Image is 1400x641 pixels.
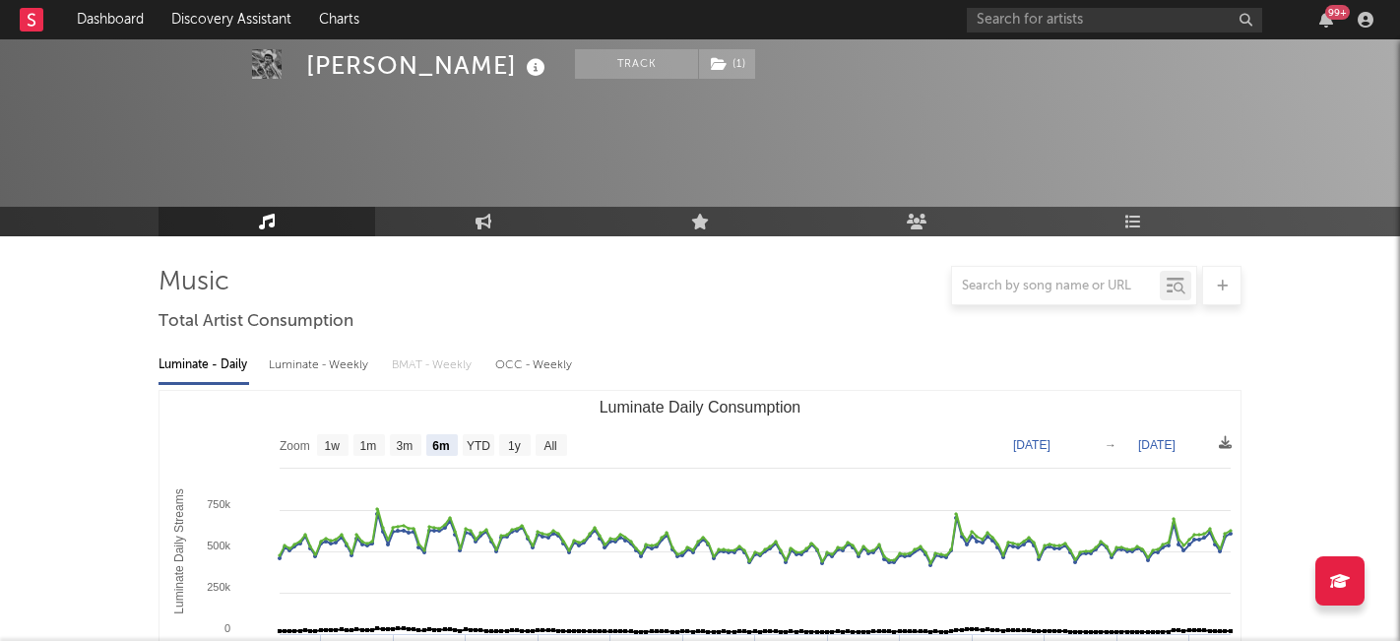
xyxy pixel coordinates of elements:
[495,349,574,382] div: OCC - Weekly
[698,49,756,79] span: ( 1 )
[159,349,249,382] div: Luminate - Daily
[172,488,186,613] text: Luminate Daily Streams
[280,439,310,453] text: Zoom
[467,439,490,453] text: YTD
[306,49,550,82] div: [PERSON_NAME]
[1319,12,1333,28] button: 99+
[269,349,372,382] div: Luminate - Weekly
[432,439,449,453] text: 6m
[967,8,1262,32] input: Search for artists
[1138,438,1176,452] text: [DATE]
[575,49,698,79] button: Track
[699,49,755,79] button: (1)
[207,540,230,551] text: 500k
[159,310,353,334] span: Total Artist Consumption
[325,439,341,453] text: 1w
[600,399,801,416] text: Luminate Daily Consumption
[543,439,556,453] text: All
[952,279,1160,294] input: Search by song name or URL
[1105,438,1116,452] text: →
[207,498,230,510] text: 750k
[207,581,230,593] text: 250k
[508,439,521,453] text: 1y
[1013,438,1050,452] text: [DATE]
[1325,5,1350,20] div: 99 +
[360,439,377,453] text: 1m
[224,622,230,634] text: 0
[397,439,414,453] text: 3m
